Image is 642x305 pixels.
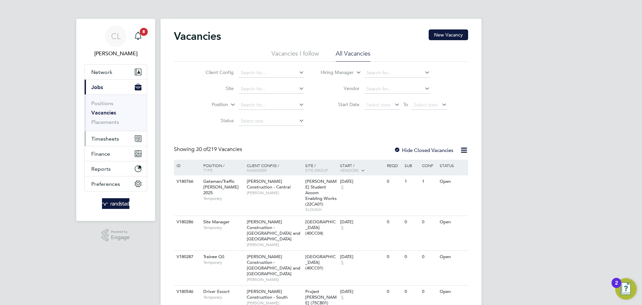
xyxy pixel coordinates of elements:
span: [PERSON_NAME] Construction - [GEOGRAPHIC_DATA] and [GEOGRAPHIC_DATA] [247,219,300,242]
div: 0 [420,216,438,228]
div: V180546 [175,286,198,298]
div: [DATE] [340,254,384,260]
span: [GEOGRAPHIC_DATA] (40CC04) [305,219,336,236]
div: Showing [174,146,243,153]
label: Status [195,118,234,124]
div: 0 [385,175,403,188]
div: 0 [385,216,403,228]
div: Open [438,251,467,263]
div: 0 [403,251,420,263]
label: Position [190,101,228,108]
div: 1 [420,175,438,188]
div: Client Config / [245,160,304,176]
div: ID [175,160,198,171]
div: V180766 [175,175,198,188]
span: CL [111,32,121,41]
span: Temporary [203,225,243,230]
input: Search for... [364,84,430,94]
div: Open [438,175,467,188]
input: Search for... [238,100,304,110]
span: [PERSON_NAME] [247,190,302,196]
input: Select one [238,117,304,126]
a: Vacancies [91,109,116,116]
input: Search for... [364,68,430,78]
span: Site Manager [203,219,230,225]
span: [PERSON_NAME] Construction - South [247,289,288,300]
label: Vendor [321,85,359,91]
button: New Vacancy [429,29,468,40]
img: randstad-logo-retina.png [102,198,130,209]
a: 8 [131,25,145,47]
input: Search for... [238,84,304,94]
button: Open Resource Center, 2 new notifications [615,278,637,300]
label: Start Date [321,101,359,107]
span: Timesheets [91,136,119,142]
div: Site / [304,160,339,176]
div: Status [438,160,467,171]
li: Vacancies I follow [272,50,319,62]
a: CL[PERSON_NAME] [84,25,147,58]
button: Network [85,65,147,79]
span: [PERSON_NAME] [247,277,302,282]
a: Go to home page [84,198,147,209]
div: 0 [420,286,438,298]
div: V180287 [175,251,198,263]
div: Start / [338,160,385,176]
span: 8 [140,28,148,36]
div: 0 [385,286,403,298]
span: Engage [111,235,130,240]
label: Site [195,85,234,91]
span: Trainee QS [203,254,224,259]
span: Temporary [203,260,243,265]
div: 0 [403,286,420,298]
div: Open [438,286,467,298]
span: Reports [91,166,111,172]
span: Powered by [111,229,130,235]
li: All Vacancies [336,50,370,62]
label: Hide Closed Vacancies [394,147,453,153]
div: [DATE] [340,289,384,295]
nav: Main navigation [76,19,155,221]
span: Gateman/Traffic [PERSON_NAME] 2025 [203,178,239,196]
h2: Vacancies [174,29,221,43]
span: 5 [340,184,344,190]
div: 1 [403,175,420,188]
span: To [401,100,410,109]
input: Search for... [238,68,304,78]
span: Finance [91,151,110,157]
div: 2 [615,283,618,292]
span: Charlotte Lockeridge [84,50,147,58]
div: 0 [403,216,420,228]
span: 30 of [196,146,208,153]
div: 0 [385,251,403,263]
span: Select date [414,102,438,108]
div: 0 [420,251,438,263]
span: Type [203,167,213,173]
button: Finance [85,146,147,161]
span: Preferences [91,181,120,187]
div: Reqd [385,160,403,171]
div: Conf [420,160,438,171]
span: 5 [340,225,344,231]
button: Jobs [85,80,147,94]
a: Positions [91,100,113,106]
span: Driver Escort [203,289,230,294]
span: SLOUGH [305,207,337,212]
span: Temporary [203,295,243,300]
div: Open [438,216,467,228]
div: [DATE] [340,219,384,225]
span: 5 [340,260,344,265]
div: [DATE] [340,179,384,184]
span: [PERSON_NAME] Construction - [GEOGRAPHIC_DATA] and [GEOGRAPHIC_DATA] [247,254,300,277]
div: Position / [198,160,245,176]
label: Client Config [195,69,234,75]
button: Reports [85,161,147,176]
span: [GEOGRAPHIC_DATA] (40CC01) [305,254,336,271]
span: [PERSON_NAME] Student Accom Enabling Works (22CA01) [305,178,337,207]
span: Select date [366,102,391,108]
span: Site Group [305,167,328,173]
div: Sub [403,160,420,171]
a: Placements [91,119,119,125]
span: Vendors [340,167,359,173]
span: Temporary [203,196,243,201]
